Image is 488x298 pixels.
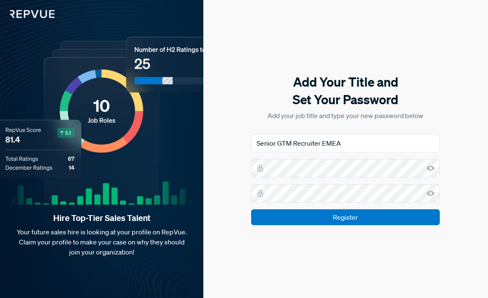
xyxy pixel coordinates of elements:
input: Register [251,209,440,225]
h5: Add Your Title and Set Your Password [251,73,440,108]
input: Job Title [251,134,440,152]
p: Your future sales hire is looking at your profile on RepVue. Claim your profile to make your case... [13,227,190,257]
p: Add your job title and type your new password below [251,110,440,121]
strong: Hire Top-Tier Sales Talent [13,213,190,223]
